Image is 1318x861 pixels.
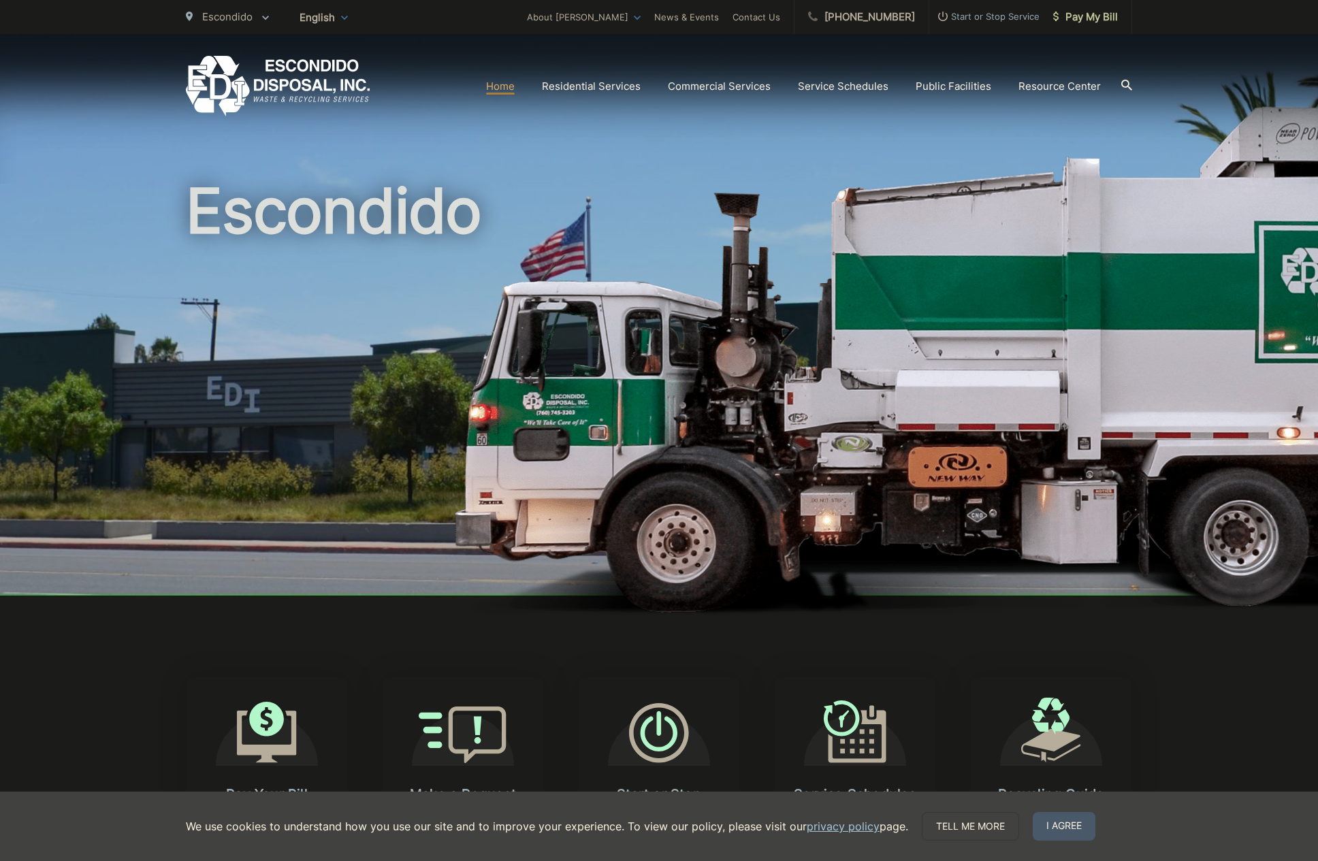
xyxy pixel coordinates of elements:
a: Public Facilities [916,78,991,95]
h1: Escondido [186,177,1132,608]
a: privacy policy [807,818,880,834]
span: I agree [1033,812,1095,841]
h2: Start or Stop Service [592,786,726,819]
span: English [289,5,358,29]
a: Residential Services [542,78,641,95]
a: Tell me more [922,812,1019,841]
h2: Make a Request [396,786,530,802]
a: EDCD logo. Return to the homepage. [186,56,370,116]
h2: Recycling Guide [984,786,1119,802]
a: Service Schedules [798,78,888,95]
h2: Pay Your Bill [199,786,334,802]
a: Commercial Services [668,78,771,95]
h2: Service Schedules [788,786,922,802]
a: About [PERSON_NAME] [527,9,641,25]
a: News & Events [654,9,719,25]
a: Contact Us [733,9,780,25]
p: We use cookies to understand how you use our site and to improve your experience. To view our pol... [186,818,908,834]
a: Resource Center [1018,78,1101,95]
span: Escondido [202,10,253,23]
a: Home [486,78,515,95]
span: Pay My Bill [1053,9,1118,25]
